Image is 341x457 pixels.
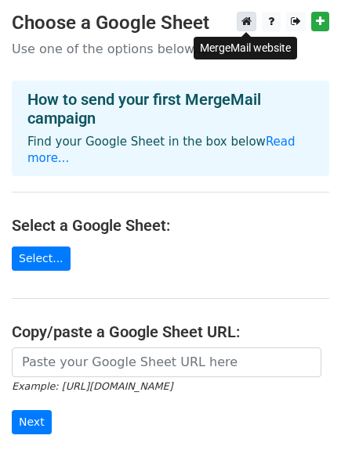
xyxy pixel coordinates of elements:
h4: How to send your first MergeMail campaign [27,90,314,128]
small: Example: [URL][DOMAIN_NAME] [12,380,172,392]
input: Next [12,410,52,434]
h3: Choose a Google Sheet [12,12,329,34]
h4: Select a Google Sheet: [12,216,329,235]
p: Find your Google Sheet in the box below [27,134,314,167]
a: Select... [12,246,71,271]
a: Read more... [27,135,296,165]
input: Paste your Google Sheet URL here [12,347,321,377]
div: MergeMail website [194,37,297,59]
p: Use one of the options below... [12,41,329,57]
h4: Copy/paste a Google Sheet URL: [12,322,329,341]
